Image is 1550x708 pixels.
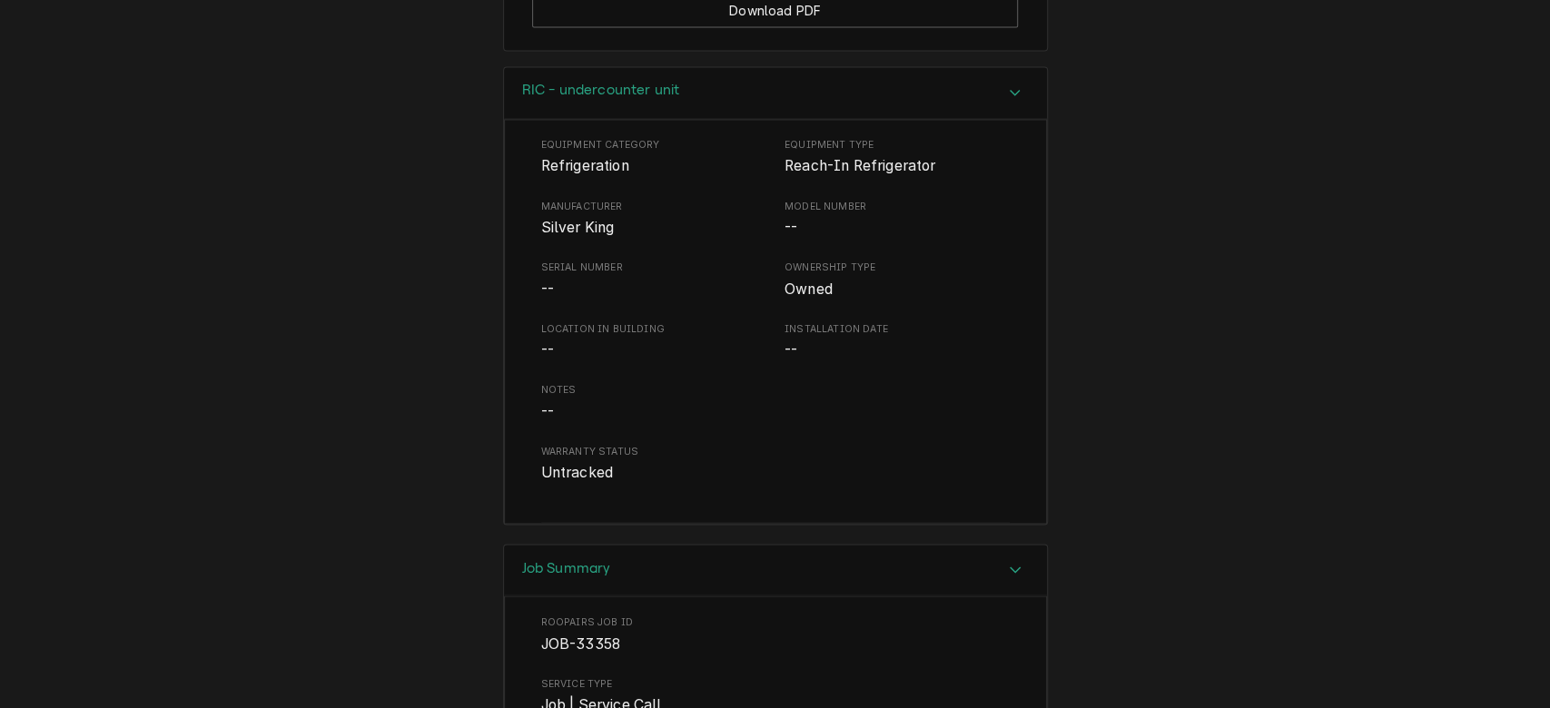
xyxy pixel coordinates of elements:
[541,219,615,236] span: Silver King
[541,445,1010,459] span: Warranty Status
[541,322,766,337] span: Location in Building
[541,383,1010,398] span: Notes
[541,200,766,239] div: Manufacturer
[541,279,766,300] span: Serial Number
[785,279,1010,300] span: Ownership Type
[785,261,1010,275] span: Ownership Type
[785,219,797,236] span: --
[541,138,766,177] div: Equipment Category
[541,633,1010,654] span: Roopairs Job ID
[785,217,1010,239] span: Model Number
[541,464,613,481] span: Untracked
[541,522,1010,523] div: Button Group
[504,119,1047,524] div: Accordion Body
[785,138,1010,152] span: Equipment Type
[541,634,620,652] span: JOB-33358
[785,138,1010,177] div: Equipment Type
[541,261,766,300] div: Serial Number
[541,401,1010,423] span: Notes
[504,545,1047,596] div: Accordion Header
[785,155,1010,177] span: Equipment Type
[785,157,935,174] span: Reach-In Refrigerator
[541,155,766,177] span: Equipment Category
[504,545,1047,596] button: Accordion Details Expand Trigger
[504,67,1047,119] button: Accordion Details Expand Trigger
[541,383,1010,422] div: Notes
[785,200,1010,214] span: Model Number
[785,339,1010,361] span: Installation Date
[541,676,1010,691] span: Service Type
[541,445,1010,484] div: Warranty Status
[541,138,766,152] span: Equipment Category
[541,217,766,239] span: Manufacturer
[522,559,611,576] h3: Job Summary
[541,462,1010,484] span: Warranty Status
[785,341,797,359] span: --
[785,322,1010,337] span: Installation Date
[541,339,766,361] span: Location in Building
[541,261,766,275] span: Serial Number
[541,322,766,361] div: Location in Building
[541,615,1010,654] div: Roopairs Job ID
[541,200,766,214] span: Manufacturer
[503,66,1048,524] div: RIC - undercounter unit
[541,280,554,298] span: --
[504,67,1047,119] div: Accordion Header
[785,322,1010,361] div: Installation Date
[785,200,1010,239] div: Model Number
[541,615,1010,629] span: Roopairs Job ID
[541,138,1010,484] div: Equipment Display
[522,82,680,99] h3: RIC - undercounter unit
[541,403,554,420] span: --
[785,280,833,298] span: Owned
[785,261,1010,300] div: Ownership Type
[541,157,629,174] span: Refrigeration
[541,341,554,359] span: --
